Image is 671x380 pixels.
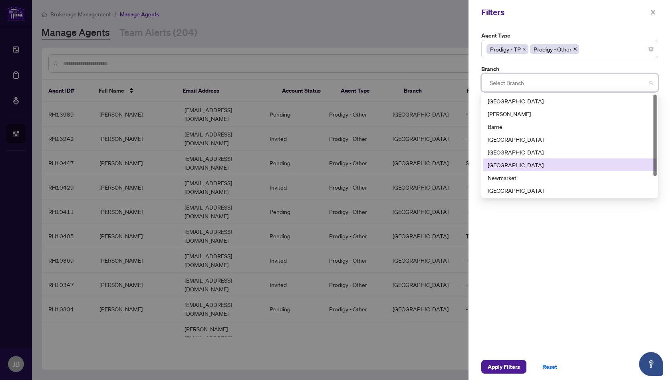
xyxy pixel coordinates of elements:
[486,44,528,54] span: Prodigy - TP
[522,47,526,51] span: close
[483,158,657,171] div: Mississauga
[542,360,557,373] span: Reset
[488,173,652,182] div: Newmarket
[483,95,657,107] div: Richmond Hill
[488,122,652,131] div: Barrie
[536,360,564,374] button: Reset
[481,6,648,18] div: Filters
[649,47,653,51] span: close-circle
[483,171,657,184] div: Newmarket
[488,160,652,169] div: [GEOGRAPHIC_DATA]
[481,65,658,73] label: Branch
[650,10,656,15] span: close
[483,133,657,146] div: Burlington
[639,352,663,376] button: Open asap
[490,45,521,53] span: Prodigy - TP
[488,135,652,144] div: [GEOGRAPHIC_DATA]
[530,44,579,54] span: Prodigy - Other
[483,120,657,133] div: Barrie
[483,146,657,158] div: Durham
[488,186,652,195] div: [GEOGRAPHIC_DATA]
[483,107,657,120] div: Vaughan
[488,109,652,118] div: [PERSON_NAME]
[481,31,658,40] label: Agent Type
[534,45,572,53] span: Prodigy - Other
[481,360,526,374] button: Apply Filters
[488,360,520,373] span: Apply Filters
[488,97,652,105] div: [GEOGRAPHIC_DATA]
[488,148,652,156] div: [GEOGRAPHIC_DATA]
[483,184,657,197] div: Ottawa
[573,47,577,51] span: close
